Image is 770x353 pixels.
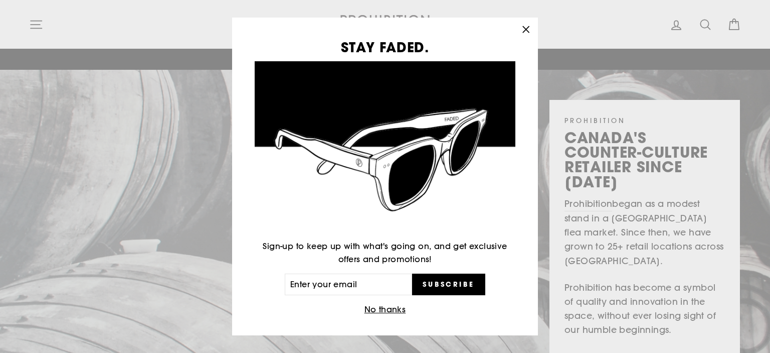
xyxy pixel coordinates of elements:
[423,280,475,289] span: Subscribe
[255,40,515,54] h3: STAY FADED.
[412,274,485,296] button: Subscribe
[285,274,412,296] input: Enter your email
[255,240,515,266] p: Sign-up to keep up with what's going on, and get exclusive offers and promotions!
[361,303,409,317] button: No thanks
